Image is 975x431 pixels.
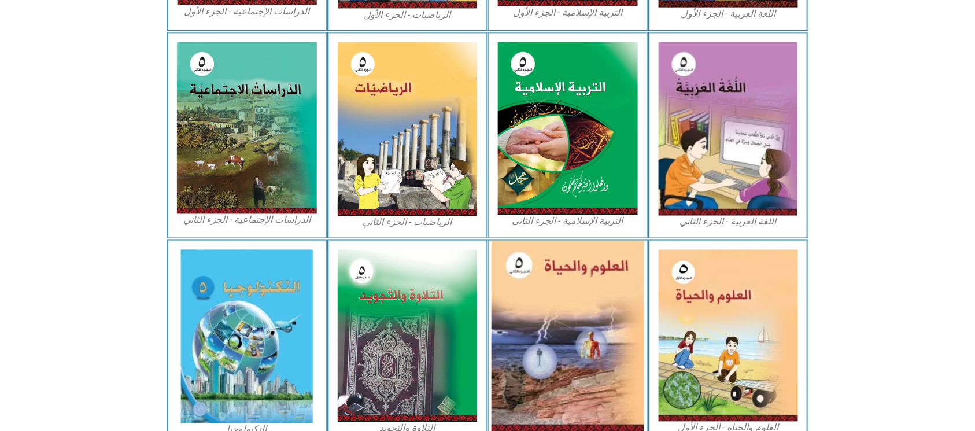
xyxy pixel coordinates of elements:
figcaption: التربية الإسلامية - الجزء الثاني [498,215,638,228]
figcaption: الرياضيات - الجزء الثاني [338,216,478,229]
figcaption: اللغة العربية - الجزء الثاني [659,216,799,229]
figcaption: الدراسات الإجتماعية - الجزء الثاني [177,214,317,227]
figcaption: الدراسات الإجتماعية - الجزء الأول​ [177,5,317,18]
figcaption: الرياضيات - الجزء الأول​ [338,9,478,21]
figcaption: اللغة العربية - الجزء الأول​ [659,8,799,20]
figcaption: التربية الإسلامية - الجزء الأول [498,6,638,19]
